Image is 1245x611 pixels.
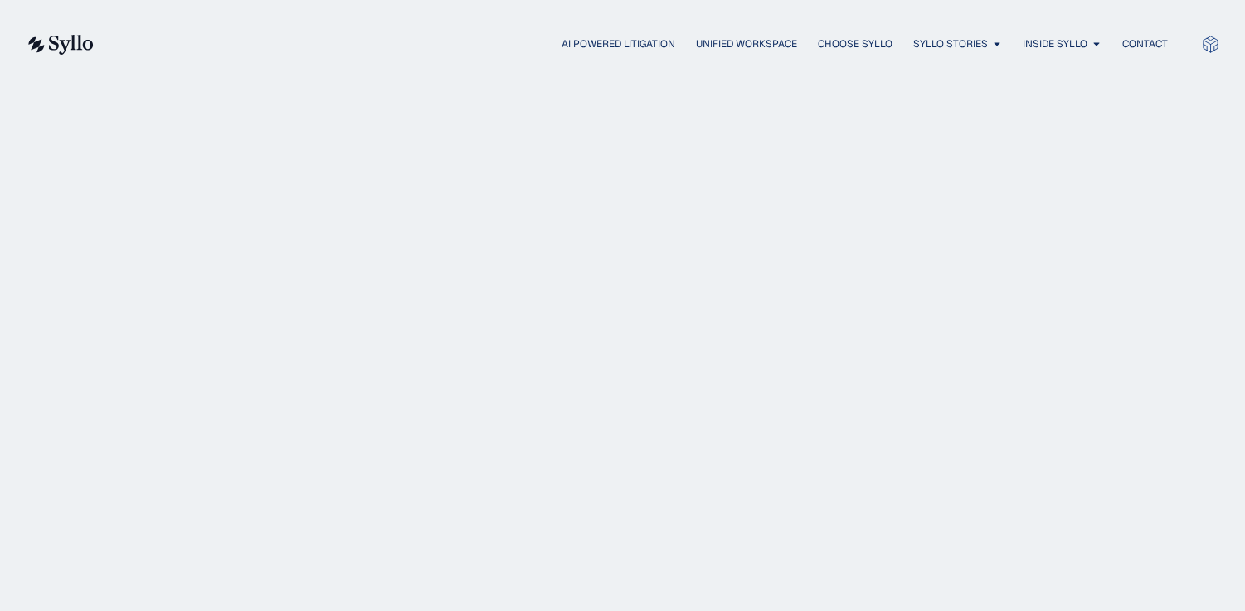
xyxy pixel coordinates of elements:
[1122,36,1168,51] a: Contact
[127,36,1168,52] nav: Menu
[562,36,675,51] a: AI Powered Litigation
[818,36,892,51] a: Choose Syllo
[696,36,797,51] a: Unified Workspace
[1023,36,1087,51] a: Inside Syllo
[26,35,94,55] img: syllo
[913,36,988,51] a: Syllo Stories
[127,36,1168,52] div: Menu Toggle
